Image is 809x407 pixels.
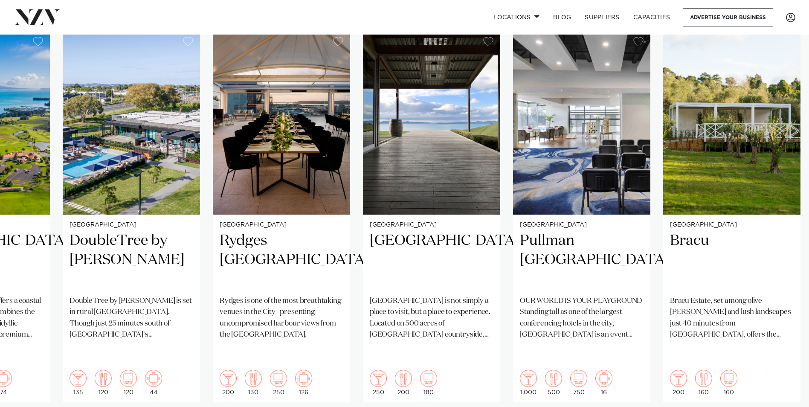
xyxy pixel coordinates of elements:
p: [GEOGRAPHIC_DATA] is not simply a place to visit, but a place to experience. Located on 500 acres... [370,296,493,340]
a: [GEOGRAPHIC_DATA] [GEOGRAPHIC_DATA] [GEOGRAPHIC_DATA] is not simply a place to visit, but a place... [363,30,500,402]
img: dining.png [695,370,712,387]
small: [GEOGRAPHIC_DATA] [70,222,193,228]
div: 750 [570,370,587,395]
img: cocktail.png [370,370,387,387]
div: 135 [70,370,87,395]
h2: [GEOGRAPHIC_DATA] [370,231,493,289]
a: Locations [487,8,546,26]
img: cocktail.png [220,370,237,387]
div: 130 [245,370,262,395]
div: 250 [270,370,287,395]
h2: DoubleTree by [PERSON_NAME] [70,231,193,289]
small: [GEOGRAPHIC_DATA] [520,222,644,228]
div: 180 [420,370,437,395]
swiper-slide: 18 / 26 [213,30,350,402]
a: [GEOGRAPHIC_DATA] Bracu Bracu Estate, set among olive [PERSON_NAME] and lush landscapes just 40 m... [663,30,800,402]
a: SUPPLIERS [578,8,626,26]
img: cocktail.png [670,370,687,387]
small: [GEOGRAPHIC_DATA] [220,222,343,228]
a: BLOG [546,8,578,26]
div: 160 [720,370,737,395]
a: Advertise your business [683,8,773,26]
swiper-slide: 19 / 26 [363,30,500,402]
img: dining.png [95,370,112,387]
img: dining.png [395,370,412,387]
div: 200 [670,370,687,395]
img: dining.png [245,370,262,387]
img: meeting.png [595,370,612,387]
swiper-slide: 17 / 26 [63,30,200,402]
div: 160 [695,370,712,395]
swiper-slide: 21 / 26 [663,30,800,402]
img: nzv-logo.png [14,9,60,25]
h2: Bracu [670,231,794,289]
div: 44 [145,370,162,395]
img: theatre.png [570,370,587,387]
swiper-slide: 20 / 26 [513,30,650,402]
div: 200 [395,370,412,395]
div: 126 [295,370,312,395]
p: Bracu Estate, set among olive [PERSON_NAME] and lush landscapes just 40 minutes from [GEOGRAPHIC_... [670,296,794,340]
h2: Pullman [GEOGRAPHIC_DATA] [520,231,644,289]
img: cocktail.png [520,370,537,387]
a: [GEOGRAPHIC_DATA] DoubleTree by [PERSON_NAME] DoubleTree by [PERSON_NAME] is set in rural [GEOGRA... [63,30,200,402]
img: theatre.png [120,370,137,387]
img: cocktail.png [70,370,87,387]
a: [GEOGRAPHIC_DATA] Rydges [GEOGRAPHIC_DATA] Rydges is one of the most breathtaking venues in the C... [213,30,350,402]
p: Rydges is one of the most breathtaking venues in the City - presenting uncompromised harbour view... [220,296,343,340]
div: 200 [220,370,237,395]
div: 120 [120,370,137,395]
img: theatre.png [420,370,437,387]
div: 120 [95,370,112,395]
img: theatre.png [720,370,737,387]
h2: Rydges [GEOGRAPHIC_DATA] [220,231,343,289]
a: [GEOGRAPHIC_DATA] Pullman [GEOGRAPHIC_DATA] OUR WORLD IS YOUR PLAYGROUND Standing tall as one of ... [513,30,650,402]
small: [GEOGRAPHIC_DATA] [370,222,493,228]
a: Capacities [626,8,677,26]
p: DoubleTree by [PERSON_NAME] is set in rural [GEOGRAPHIC_DATA]. Though just 25 minutes south of [G... [70,296,193,340]
img: meeting.png [295,370,312,387]
div: 1,000 [520,370,537,395]
div: 250 [370,370,387,395]
div: 500 [545,370,562,395]
img: meeting.png [145,370,162,387]
small: [GEOGRAPHIC_DATA] [670,222,794,228]
img: dining.png [545,370,562,387]
p: OUR WORLD IS YOUR PLAYGROUND Standing tall as one of the largest conferencing hotels in the city,... [520,296,644,340]
img: theatre.png [270,370,287,387]
div: 16 [595,370,612,395]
